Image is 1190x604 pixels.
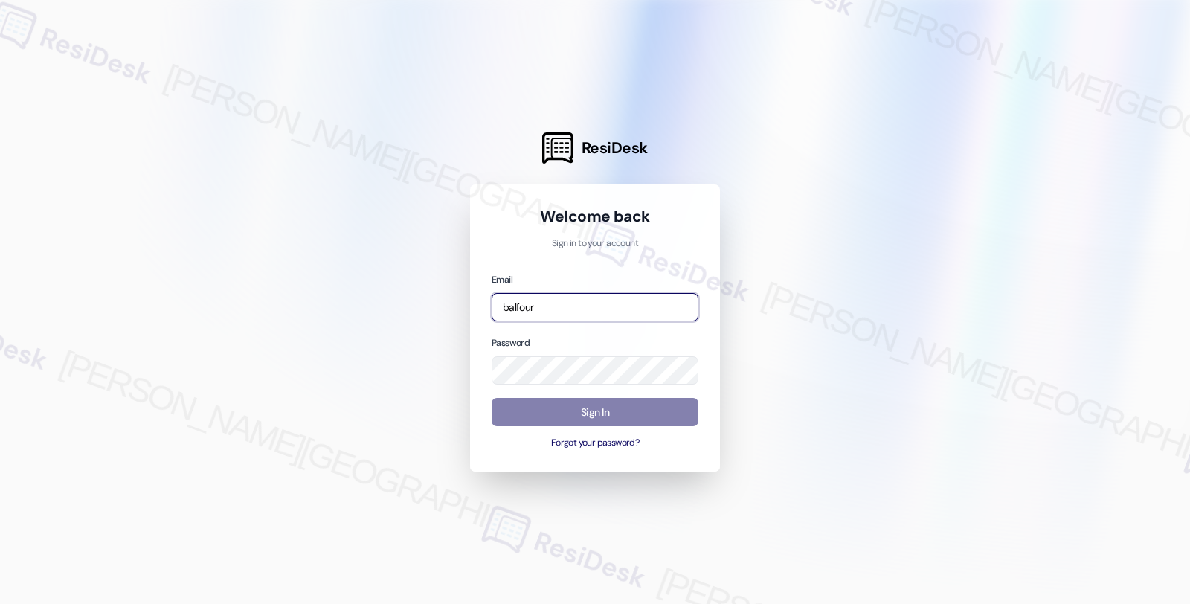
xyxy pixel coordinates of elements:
[492,237,698,251] p: Sign in to your account
[492,293,698,322] input: name@example.com
[492,337,530,349] label: Password
[542,132,573,164] img: ResiDesk Logo
[492,274,512,286] label: Email
[492,437,698,450] button: Forgot your password?
[492,206,698,227] h1: Welcome back
[492,398,698,427] button: Sign In
[582,138,648,158] span: ResiDesk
